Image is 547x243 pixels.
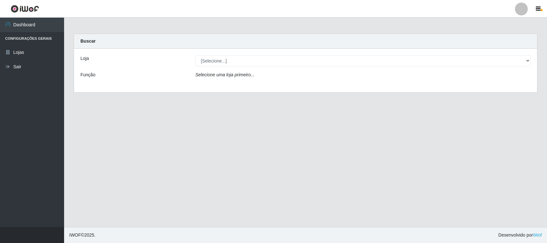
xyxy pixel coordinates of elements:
[80,55,89,62] label: Loja
[533,232,542,238] a: iWof
[69,232,95,239] span: © 2025 .
[69,232,81,238] span: IWOF
[80,38,95,44] strong: Buscar
[80,71,95,78] label: Função
[195,72,254,77] i: Selecione uma loja primeiro...
[11,5,39,13] img: CoreUI Logo
[498,232,542,239] span: Desenvolvido por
